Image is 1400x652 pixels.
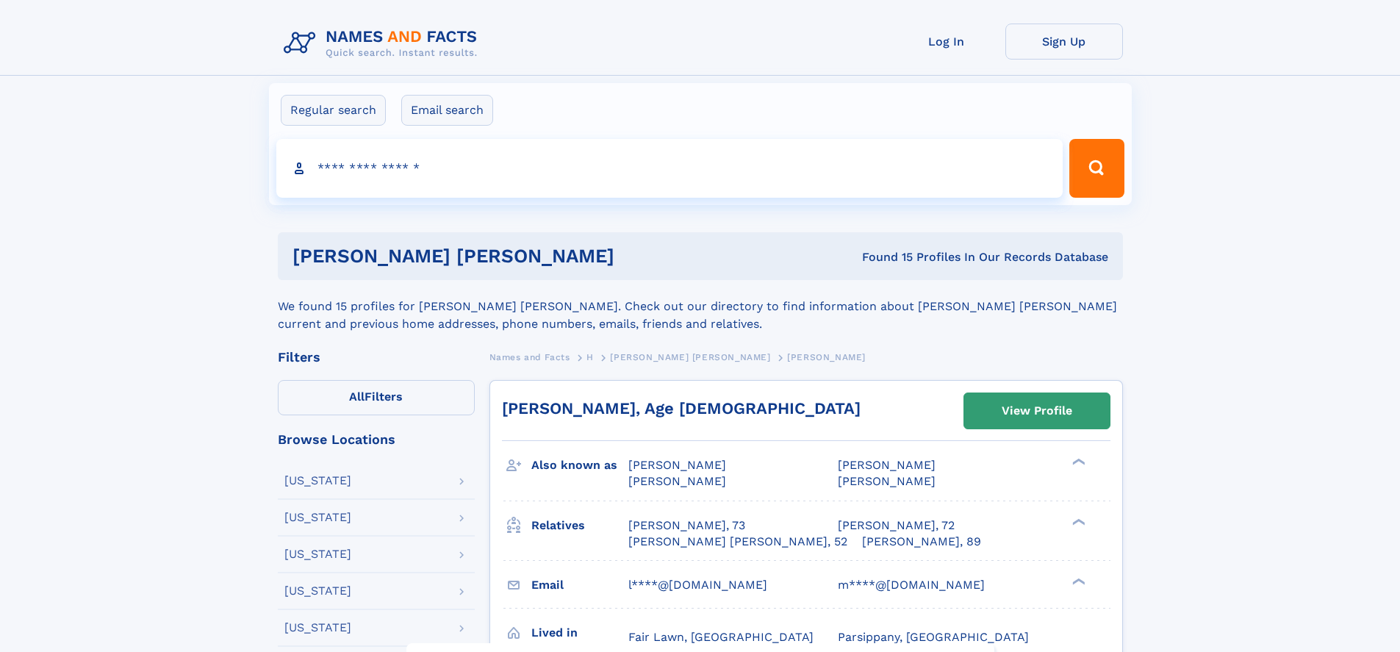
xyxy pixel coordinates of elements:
a: [PERSON_NAME] [PERSON_NAME], 52 [628,534,847,550]
a: [PERSON_NAME], Age [DEMOGRAPHIC_DATA] [502,399,861,418]
input: search input [276,139,1063,198]
a: H [586,348,594,366]
span: All [349,390,365,404]
div: [US_STATE] [284,622,351,634]
span: [PERSON_NAME] [PERSON_NAME] [610,352,770,362]
a: Names and Facts [489,348,570,366]
a: View Profile [964,393,1110,429]
span: Parsippany, [GEOGRAPHIC_DATA] [838,630,1029,644]
h3: Lived in [531,620,628,645]
span: [PERSON_NAME] [628,458,726,472]
a: [PERSON_NAME], 73 [628,517,745,534]
div: ❯ [1069,457,1086,467]
span: [PERSON_NAME] [838,458,936,472]
div: ❯ [1069,576,1086,586]
span: [PERSON_NAME] [787,352,866,362]
h3: Email [531,573,628,598]
div: ❯ [1069,517,1086,526]
div: We found 15 profiles for [PERSON_NAME] [PERSON_NAME]. Check out our directory to find information... [278,280,1123,333]
span: Fair Lawn, [GEOGRAPHIC_DATA] [628,630,814,644]
span: [PERSON_NAME] [838,474,936,488]
h3: Also known as [531,453,628,478]
div: Browse Locations [278,433,475,446]
div: Filters [278,351,475,364]
div: [US_STATE] [284,548,351,560]
div: View Profile [1002,394,1072,428]
div: Found 15 Profiles In Our Records Database [738,249,1108,265]
a: [PERSON_NAME] [PERSON_NAME] [610,348,770,366]
a: [PERSON_NAME], 72 [838,517,955,534]
div: [US_STATE] [284,585,351,597]
span: H [586,352,594,362]
label: Filters [278,380,475,415]
div: [US_STATE] [284,475,351,487]
span: [PERSON_NAME] [628,474,726,488]
h3: Relatives [531,513,628,538]
label: Regular search [281,95,386,126]
a: Sign Up [1005,24,1123,60]
label: Email search [401,95,493,126]
img: Logo Names and Facts [278,24,489,63]
h1: [PERSON_NAME] [PERSON_NAME] [292,247,739,265]
a: [PERSON_NAME], 89 [862,534,981,550]
button: Search Button [1069,139,1124,198]
a: Log In [888,24,1005,60]
div: [US_STATE] [284,512,351,523]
